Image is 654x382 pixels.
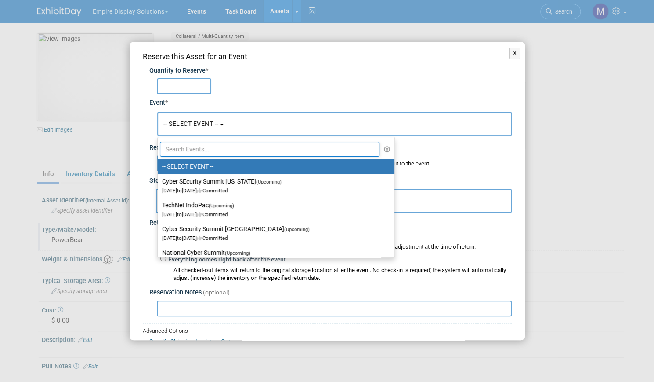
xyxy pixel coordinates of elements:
[162,179,287,194] span: [DATE] [DATE] Committed
[157,155,216,171] input: Reservation Date
[225,250,250,256] span: (Upcoming)
[149,66,512,76] div: Quantity to Reserve
[203,289,230,296] span: (optional)
[160,142,380,157] input: Search Events...
[149,338,246,345] a: Specify Shipping Logistics Category
[149,289,202,296] span: Reservation Notes
[162,176,386,196] label: Cyber SEcurity Summit [US_STATE]
[162,202,239,217] span: [DATE] [DATE] Committed
[177,235,182,241] span: to
[149,171,512,186] div: Storage Location
[162,161,386,172] label: -- SELECT EVENT --
[149,138,512,153] div: Reservation Date
[166,255,286,264] label: Everything comes right back after the event
[149,213,512,228] div: Return to Storage / Check-in
[162,199,386,220] label: TechNet IndoPac
[156,189,512,213] button: NY Warehouse[GEOGRAPHIC_DATA], [GEOGRAPHIC_DATA]
[162,223,386,243] label: Cyber Security Summit [GEOGRAPHIC_DATA]
[209,203,234,209] span: (Upcoming)
[149,94,512,108] div: Event
[177,187,182,194] span: to
[162,226,315,241] span: [DATE] [DATE] Committed
[173,266,512,283] div: All checked-out items will return to the original storage location after the event. No check-in i...
[284,227,310,232] span: (Upcoming)
[509,48,520,59] button: X
[143,327,512,335] div: Advanced Options
[143,52,247,61] span: Reserve this Asset for an Event
[177,211,182,217] span: to
[256,179,282,185] span: (Upcoming)
[157,112,512,136] button: -- SELECT EVENT --
[162,247,386,267] label: National Cyber Summit
[163,120,219,127] span: -- SELECT EVENT --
